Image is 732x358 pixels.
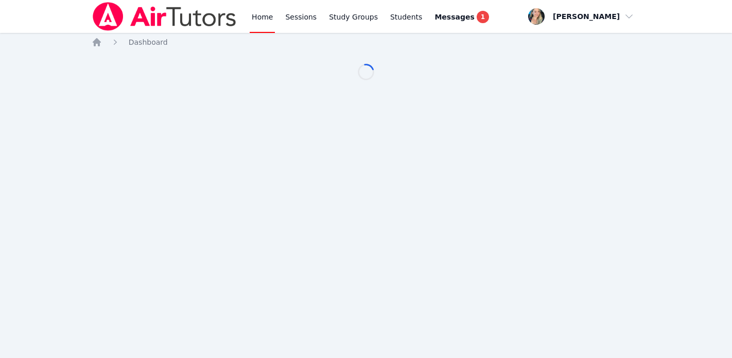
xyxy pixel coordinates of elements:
[92,2,237,31] img: Air Tutors
[434,12,474,22] span: Messages
[129,38,168,46] span: Dashboard
[129,37,168,47] a: Dashboard
[92,37,641,47] nav: Breadcrumb
[477,11,489,23] span: 1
